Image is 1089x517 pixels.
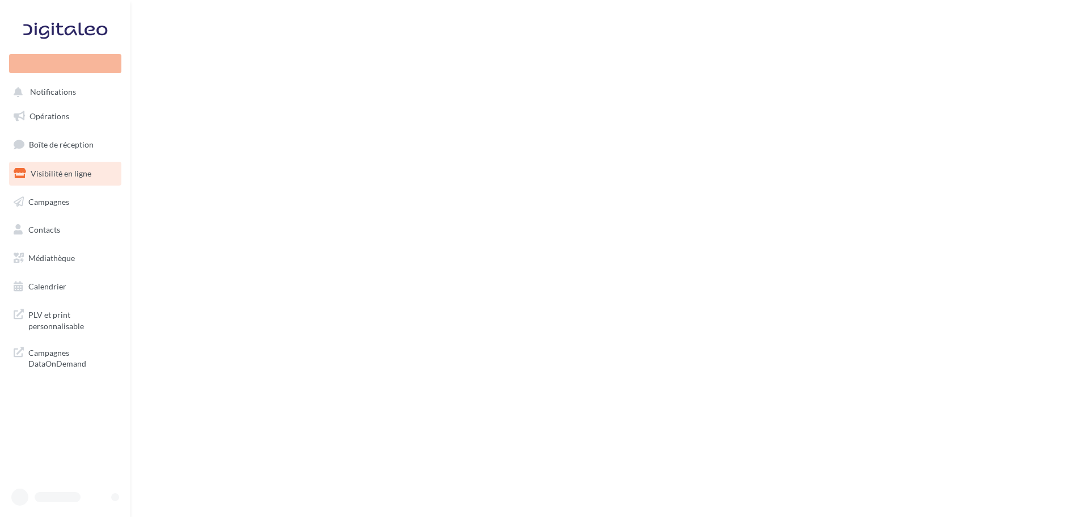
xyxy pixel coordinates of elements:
span: Boîte de réception [29,140,94,149]
a: Médiathèque [7,246,124,270]
a: Calendrier [7,275,124,299]
div: Nouvelle campagne [9,54,121,73]
span: Médiathèque [28,253,75,263]
a: Boîte de réception [7,132,124,157]
span: Notifications [30,87,76,97]
span: Calendrier [28,281,66,291]
a: Visibilité en ligne [7,162,124,186]
span: Campagnes DataOnDemand [28,345,117,369]
span: Opérations [29,111,69,121]
span: Visibilité en ligne [31,169,91,178]
a: Contacts [7,218,124,242]
a: Opérations [7,104,124,128]
a: PLV et print personnalisable [7,302,124,336]
span: Contacts [28,225,60,234]
span: PLV et print personnalisable [28,307,117,331]
span: Campagnes [28,196,69,206]
a: Campagnes [7,190,124,214]
a: Campagnes DataOnDemand [7,341,124,374]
